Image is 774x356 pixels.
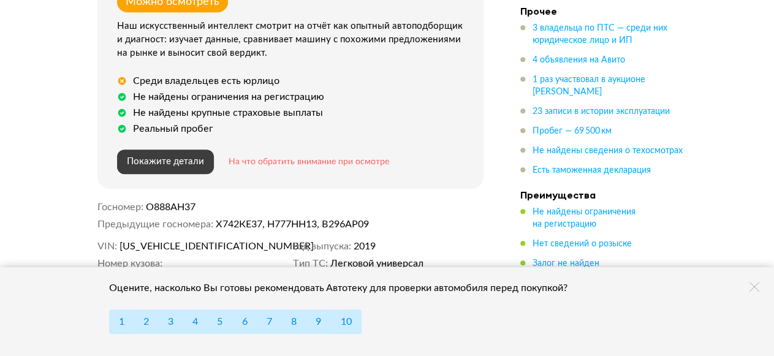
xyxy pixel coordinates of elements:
span: 7 [267,317,272,327]
span: 2 [143,317,149,327]
div: Реальный пробег [133,123,213,135]
div: Оцените, насколько Вы готовы рекомендовать Автотеку для проверки автомобиля перед покупкой? [109,282,584,294]
dt: Предыдущие госномера [97,218,213,230]
dt: Номер кузова [97,257,162,270]
span: 1 раз участвовал в аукционе [PERSON_NAME] [533,75,645,96]
span: Легковой универсал [330,257,423,270]
button: 8 [281,309,306,334]
span: На что обратить внимание при осмотре [229,157,389,166]
div: Наш искусственный интеллект смотрит на отчёт как опытный автоподборщик и диагност: изучает данные... [117,20,469,60]
span: 2019 [354,240,376,252]
dd: Х742КЕ37, Н777НН13, В296АР09 [216,218,484,230]
dt: VIN [97,240,117,252]
button: 4 [183,309,208,334]
h4: Прочее [520,5,692,17]
button: 2 [134,309,159,334]
span: 6 [242,317,248,327]
span: Залог не найден [533,259,599,268]
span: 10 [340,317,351,327]
span: 8 [291,317,297,327]
span: 3 владельца по ПТС — среди них юридическое лицо и ИП [533,24,667,45]
button: 6 [232,309,257,334]
span: Пробег — 69 500 км [533,127,612,135]
div: Не найдены крупные страховые выплаты [133,107,323,119]
span: 5 [217,317,222,327]
button: 3 [158,309,183,334]
div: Среди владельцев есть юрлицо [133,75,279,87]
span: Покажите детали [127,157,204,166]
button: 7 [257,309,282,334]
span: 4 [192,317,198,327]
span: 9 [316,317,321,327]
button: 10 [330,309,361,334]
span: Не найдены ограничения на регистрацию [533,208,636,229]
span: Есть таможенная декларация [533,166,651,175]
span: О888АН37 [146,202,195,212]
span: 23 записи в истории эксплуатации [533,107,670,116]
button: 9 [306,309,331,334]
h4: Преимущества [520,189,692,201]
button: Покажите детали [117,150,214,174]
dt: Год выпуска [293,240,351,252]
span: 3 [168,317,173,327]
div: Не найдены ограничения на регистрацию [133,91,324,103]
span: [US_VEHICLE_IDENTIFICATION_NUMBER] [120,240,260,252]
button: 1 [109,309,134,334]
button: 5 [207,309,232,334]
dt: Госномер [97,201,143,213]
span: 4 объявления на Авито [533,56,625,64]
span: 1 [119,317,124,327]
span: Нет сведений о розыске [533,240,632,248]
span: Не найдены сведения о техосмотрах [533,146,683,155]
dt: Тип ТС [293,257,328,270]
